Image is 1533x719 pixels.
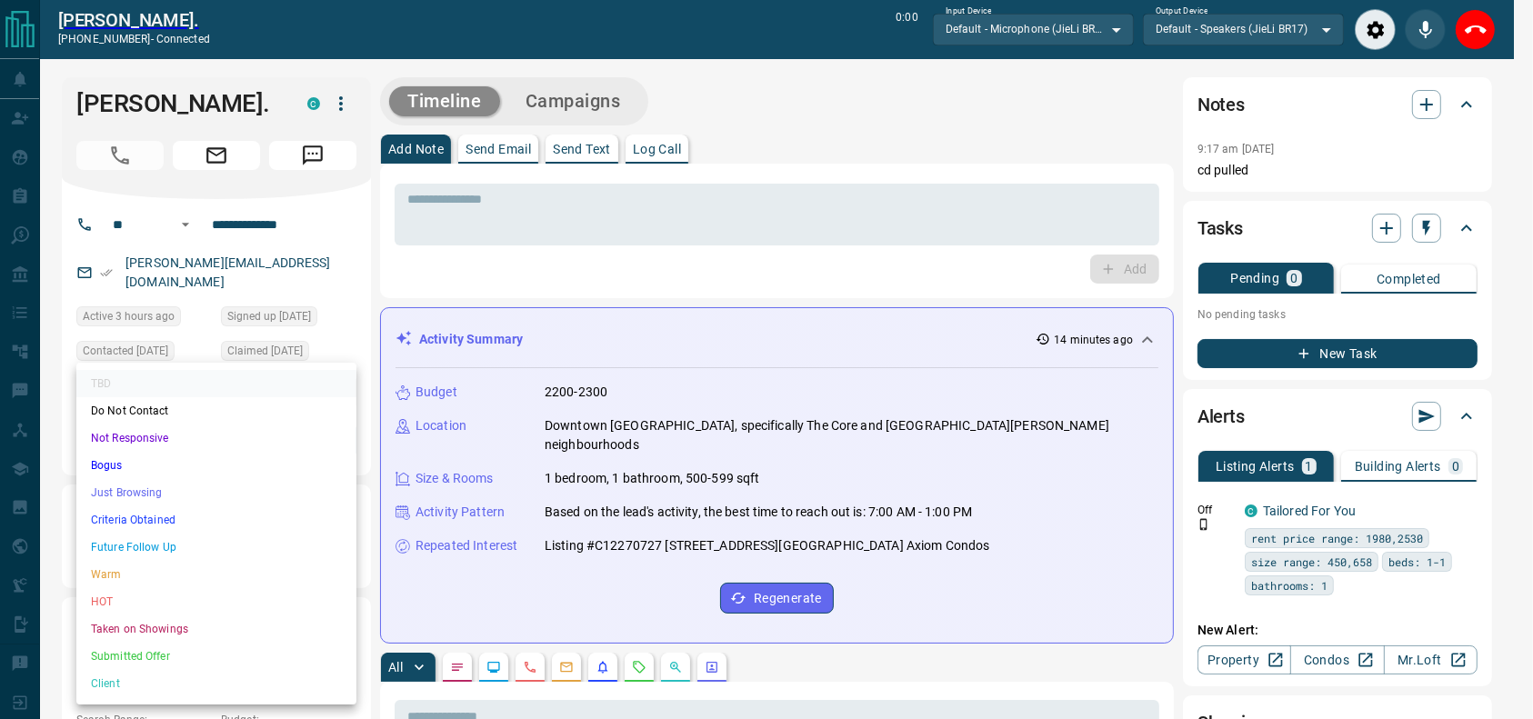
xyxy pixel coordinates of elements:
li: Future Follow Up [76,534,356,561]
li: Do Not Contact [76,397,356,424]
li: Taken on Showings [76,615,356,643]
li: HOT [76,588,356,615]
li: Just Browsing [76,479,356,506]
li: Client [76,670,356,697]
li: Criteria Obtained [76,506,356,534]
li: Submitted Offer [76,643,356,670]
li: Bogus [76,452,356,479]
li: Warm [76,561,356,588]
li: Not Responsive [76,424,356,452]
